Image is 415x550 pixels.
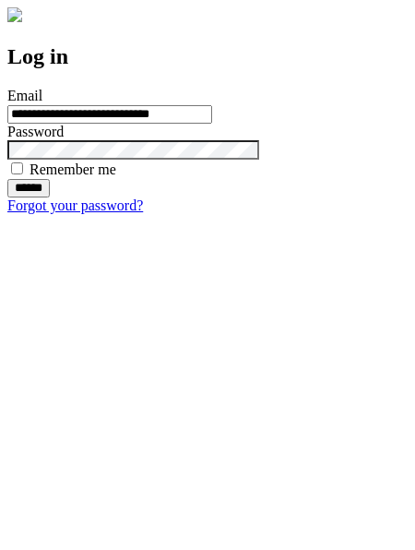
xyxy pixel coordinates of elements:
label: Password [7,124,64,139]
img: logo-4e3dc11c47720685a147b03b5a06dd966a58ff35d612b21f08c02c0306f2b779.png [7,7,22,22]
h2: Log in [7,44,408,69]
a: Forgot your password? [7,197,143,213]
label: Email [7,88,42,103]
label: Remember me [30,161,116,177]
